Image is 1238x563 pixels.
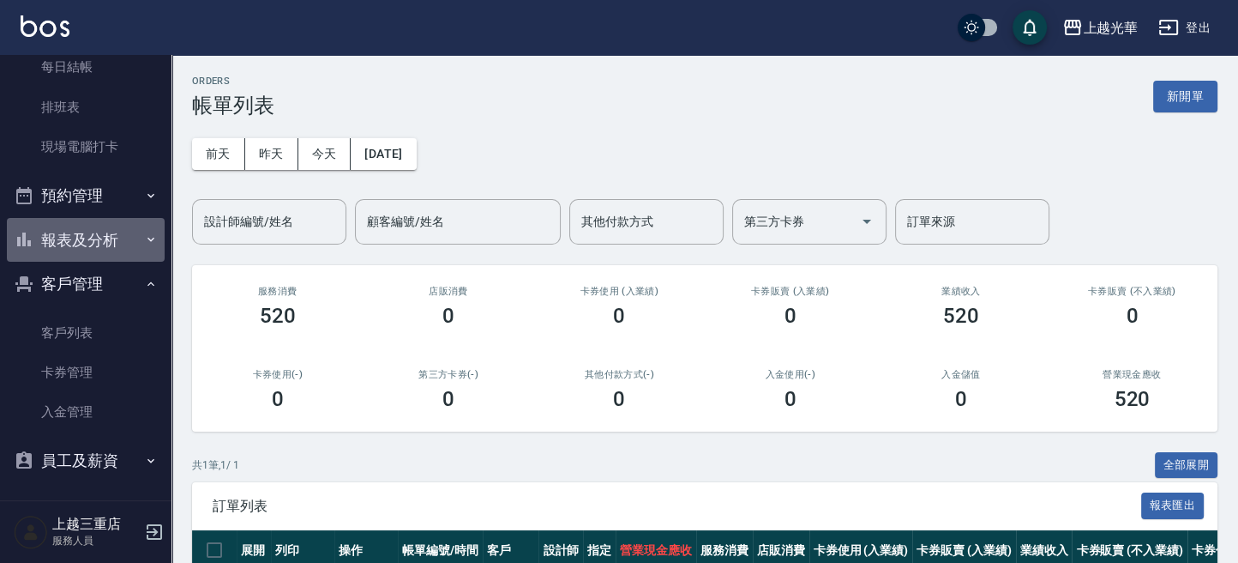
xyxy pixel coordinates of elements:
p: 共 1 筆, 1 / 1 [192,457,239,473]
a: 現場電腦打卡 [7,127,165,166]
button: 上越光華 [1055,10,1145,45]
h2: ORDERS [192,76,274,87]
a: 客戶列表 [7,313,165,353]
h3: 520 [943,304,979,328]
h3: 520 [260,304,296,328]
h2: 店販消費 [383,286,513,297]
h3: 0 [1126,304,1138,328]
h2: 營業現金應收 [1067,369,1197,380]
h3: 0 [272,387,284,411]
p: 服務人員 [52,533,140,548]
h2: 卡券販賣 (不入業績) [1067,286,1197,297]
button: 報表匯出 [1141,493,1205,519]
h2: 其他付款方式(-) [555,369,684,380]
img: Logo [21,15,69,37]
h5: 上越三重店 [52,516,140,533]
h2: 第三方卡券(-) [383,369,513,380]
h3: 0 [442,387,454,411]
button: 昨天 [245,138,298,170]
h3: 0 [784,304,796,328]
img: Person [14,515,48,549]
button: 客戶管理 [7,262,165,306]
a: 入金管理 [7,392,165,432]
h3: 0 [784,387,796,411]
button: 預約管理 [7,173,165,218]
h2: 入金儲值 [896,369,1025,380]
h2: 業績收入 [896,286,1025,297]
h3: 0 [613,304,625,328]
a: 報表匯出 [1141,497,1205,513]
a: 每日結帳 [7,47,165,87]
h3: 0 [442,304,454,328]
a: 排班表 [7,88,165,127]
button: 新開單 [1153,81,1217,112]
a: 新開單 [1153,88,1217,104]
button: save [1013,10,1047,45]
h3: 服務消費 [213,286,342,297]
span: 訂單列表 [213,498,1141,515]
button: [DATE] [351,138,416,170]
h2: 卡券使用 (入業績) [555,286,684,297]
div: 上越光華 [1083,17,1138,39]
button: 報表及分析 [7,218,165,263]
h2: 入金使用(-) [725,369,855,380]
h2: 卡券使用(-) [213,369,342,380]
button: 今天 [298,138,352,170]
h3: 0 [955,387,967,411]
h3: 520 [1114,387,1150,411]
a: 卡券管理 [7,353,165,392]
button: Open [853,208,880,235]
button: 全部展開 [1155,452,1218,479]
h3: 0 [613,387,625,411]
h3: 帳單列表 [192,94,274,118]
button: 前天 [192,138,245,170]
h2: 卡券販賣 (入業績) [725,286,855,297]
button: 登出 [1151,12,1217,44]
button: 員工及薪資 [7,439,165,483]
